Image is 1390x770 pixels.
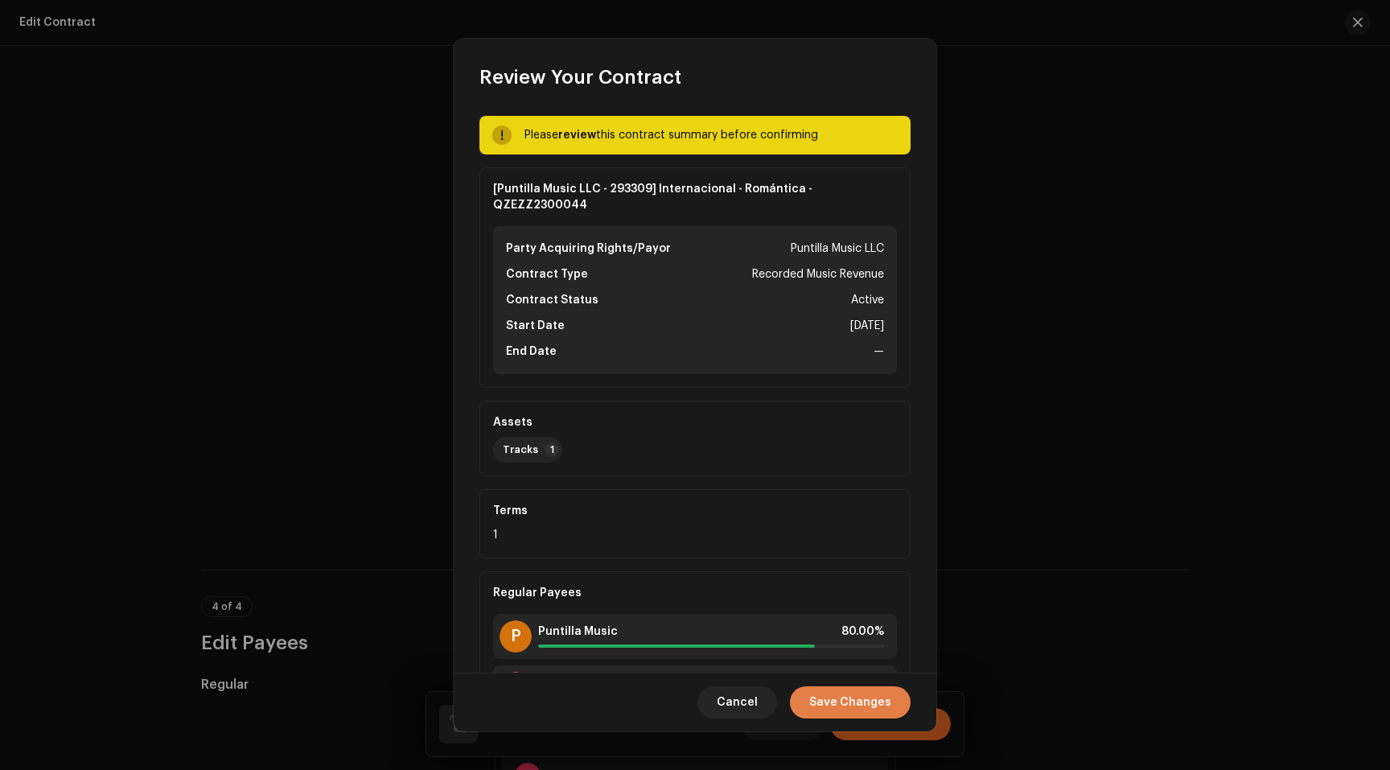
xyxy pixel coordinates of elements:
[506,316,565,336] div: Start Date
[493,414,897,430] div: Assets
[493,585,897,601] div: Regular Payees
[506,290,598,310] div: Contract Status
[493,181,897,213] div: [Puntilla Music LLC - 293309] Internacional - Romántica - QZEZZ2300044
[697,686,777,719] button: Cancel
[558,130,596,141] strong: review
[493,525,897,545] div: 1
[538,625,618,638] span: Puntilla Music
[752,265,884,284] div: Recorded Music Revenue
[874,342,884,361] div: —
[841,625,884,638] span: 80.00%
[717,686,758,719] span: Cancel
[506,265,588,284] div: Contract Type
[503,443,538,456] div: Tracks
[479,64,681,90] span: Review Your Contract
[500,672,532,704] div: R
[851,290,884,310] div: Active
[809,686,891,719] span: Save Changes
[850,316,884,336] div: [DATE]
[500,620,532,653] div: P
[545,443,559,457] p-badge: 1
[506,239,671,258] div: Party Acquiring Rights/Payor
[493,503,897,519] div: Terms
[791,239,884,258] div: Puntilla Music LLC
[790,686,911,719] button: Save Changes
[506,342,557,361] div: End Date
[524,126,898,145] div: Please this contract summary before confirming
